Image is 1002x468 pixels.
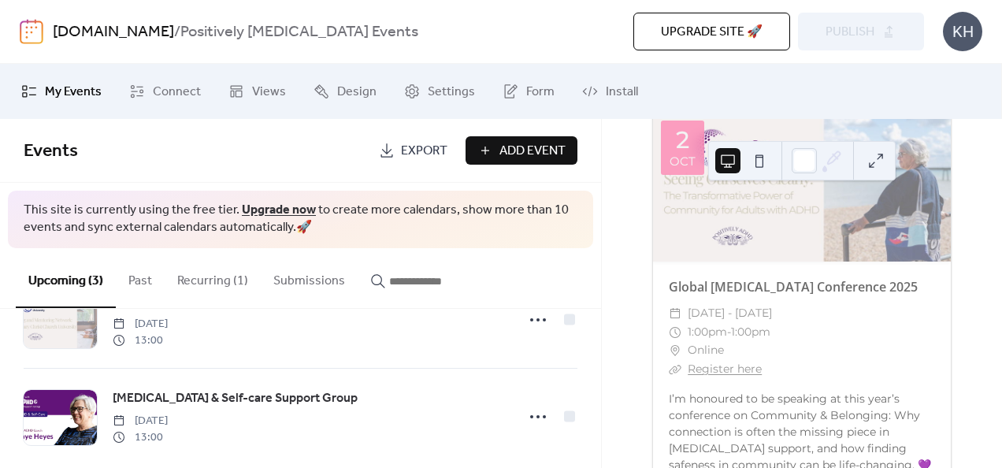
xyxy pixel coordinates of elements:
[669,278,918,295] a: Global [MEDICAL_DATA] Conference 2025
[669,323,681,342] div: ​
[337,83,377,102] span: Design
[570,70,650,113] a: Install
[113,389,358,408] span: [MEDICAL_DATA] & Self-care Support Group
[428,83,475,102] span: Settings
[217,70,298,113] a: Views
[252,83,286,102] span: Views
[117,70,213,113] a: Connect
[53,17,174,47] a: [DOMAIN_NAME]
[401,142,447,161] span: Export
[367,136,459,165] a: Export
[688,304,772,323] span: [DATE] - [DATE]
[669,304,681,323] div: ​
[688,362,762,376] a: Register here
[113,332,168,349] span: 13:00
[16,248,116,308] button: Upcoming (3)
[113,388,358,409] a: [MEDICAL_DATA] & Self-care Support Group
[45,83,102,102] span: My Events
[180,17,418,47] b: Positively [MEDICAL_DATA] Events
[526,83,555,102] span: Form
[24,134,78,169] span: Events
[174,17,180,47] b: /
[670,155,696,167] div: Oct
[466,136,577,165] button: Add Event
[9,70,113,113] a: My Events
[20,19,43,44] img: logo
[676,128,689,152] div: 2
[113,413,168,429] span: [DATE]
[943,12,982,51] div: KH
[392,70,487,113] a: Settings
[661,23,763,42] span: Upgrade site 🚀
[731,323,770,342] span: 1:00pm
[688,323,727,342] span: 1:00pm
[491,70,566,113] a: Form
[113,429,168,446] span: 13:00
[261,248,358,306] button: Submissions
[727,323,731,342] span: -
[153,83,201,102] span: Connect
[24,202,577,237] span: This site is currently using the free tier. to create more calendars, show more than 10 events an...
[633,13,790,50] button: Upgrade site 🚀
[242,198,316,222] a: Upgrade now
[688,341,724,360] span: Online
[499,142,566,161] span: Add Event
[113,316,168,332] span: [DATE]
[165,248,261,306] button: Recurring (1)
[116,248,165,306] button: Past
[669,360,681,379] div: ​
[669,341,681,360] div: ​
[606,83,638,102] span: Install
[302,70,388,113] a: Design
